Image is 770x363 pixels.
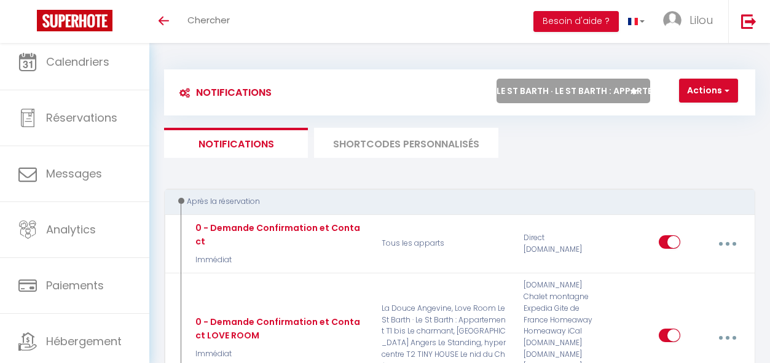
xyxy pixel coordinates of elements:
[314,128,498,158] li: SHORTCODES PERSONNALISÉS
[46,222,96,237] span: Analytics
[46,166,102,181] span: Messages
[192,315,366,342] div: 0 - Demande Confirmation et Contact LOVE ROOM
[192,348,366,360] p: Immédiat
[689,12,713,28] span: Lilou
[187,14,230,26] span: Chercher
[533,11,619,32] button: Besoin d'aide ?
[46,334,122,349] span: Hébergement
[516,221,610,266] div: Direct [DOMAIN_NAME]
[663,11,682,29] img: ...
[46,110,117,125] span: Réservations
[192,221,366,248] div: 0 - Demande Confirmation et Contact
[374,221,516,266] p: Tous les apparts
[164,128,308,158] li: Notifications
[176,196,733,208] div: Après la réservation
[741,14,756,29] img: logout
[37,10,112,31] img: Super Booking
[173,79,272,106] h3: Notifications
[192,254,366,266] p: Immédiat
[679,79,738,103] button: Actions
[46,278,104,293] span: Paiements
[46,54,109,69] span: Calendriers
